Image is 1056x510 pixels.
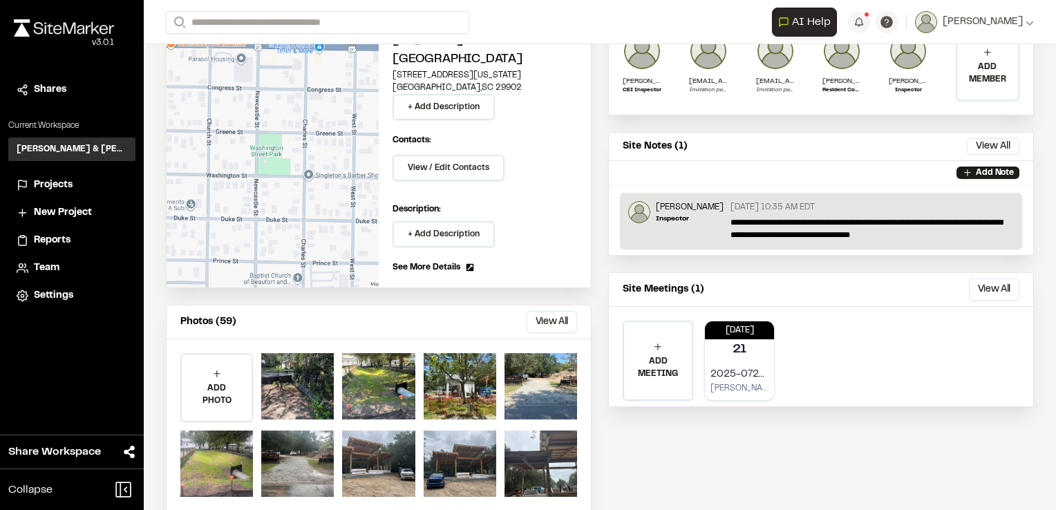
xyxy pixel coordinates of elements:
p: 21 [733,341,747,359]
span: Settings [34,288,73,303]
button: View / Edit Contacts [393,155,505,181]
span: Share Workspace [8,444,101,460]
p: Photos (59) [180,314,236,330]
a: Shares [17,82,127,97]
button: View All [527,311,577,333]
img: Joe Gillenwater [623,32,661,70]
p: [PERSON_NAME] [822,76,861,86]
p: [DATE] 10:35 AM EDT [730,201,815,214]
img: Jeb Crews [889,32,927,70]
p: Inspector [889,86,927,95]
img: rebrand.png [14,19,114,37]
span: Team [34,261,59,276]
span: AI Help [792,14,831,30]
a: Projects [17,178,127,193]
h2: [US_STATE][GEOGRAPHIC_DATA] [393,32,577,69]
p: [EMAIL_ADDRESS][DOMAIN_NAME] [756,76,795,86]
a: Settings [17,288,127,303]
p: [DATE] [705,324,774,337]
span: See More Details [393,261,460,274]
button: View All [967,138,1019,155]
p: [GEOGRAPHIC_DATA] , SC 29902 [393,82,577,94]
p: Inspector [656,214,724,224]
p: Invitation pending [689,86,728,95]
span: New Project [34,205,92,220]
p: Description: [393,203,577,216]
p: [PERSON_NAME] [623,76,661,86]
p: [PERSON_NAME] [656,201,724,214]
p: CEI Inspector [623,86,661,95]
button: + Add Description [393,221,495,247]
p: [PERSON_NAME] [889,76,927,86]
a: Reports [17,233,127,248]
span: [PERSON_NAME] [943,15,1023,30]
h3: [PERSON_NAME] & [PERSON_NAME] Inc. [17,143,127,155]
p: ADD PHOTO [182,382,252,407]
span: Reports [34,233,70,248]
p: Add Note [976,167,1014,179]
img: User [915,11,937,33]
p: Current Workspace [8,120,135,132]
p: [EMAIL_ADDRESS][DOMAIN_NAME] [689,76,728,86]
p: Site Notes (1) [623,139,688,154]
div: Open AI Assistant [772,8,842,37]
img: Lance Stroble [822,32,861,70]
span: Projects [34,178,73,193]
p: [STREET_ADDRESS][US_STATE] [393,69,577,82]
p: 2025-0721 OAC [710,367,769,382]
button: View All [969,278,1019,301]
a: New Project [17,205,127,220]
div: Oh geez...please don't... [14,37,114,49]
img: Jeb Crews [628,201,650,223]
p: ADD MEMBER [957,61,1018,86]
p: Contacts: [393,134,431,147]
span: Collapse [8,482,53,498]
img: photo [756,32,795,70]
p: [PERSON_NAME] [710,382,769,395]
button: + Add Description [393,94,495,120]
p: Invitation pending [756,86,795,95]
p: Site Meetings (1) [623,282,704,297]
p: Resident Construction Manager [822,86,861,95]
a: Team [17,261,127,276]
button: [PERSON_NAME] [915,11,1034,33]
button: Search [166,11,191,34]
button: Open AI Assistant [772,8,837,37]
span: Shares [34,82,66,97]
p: ADD MEETING [624,355,692,380]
